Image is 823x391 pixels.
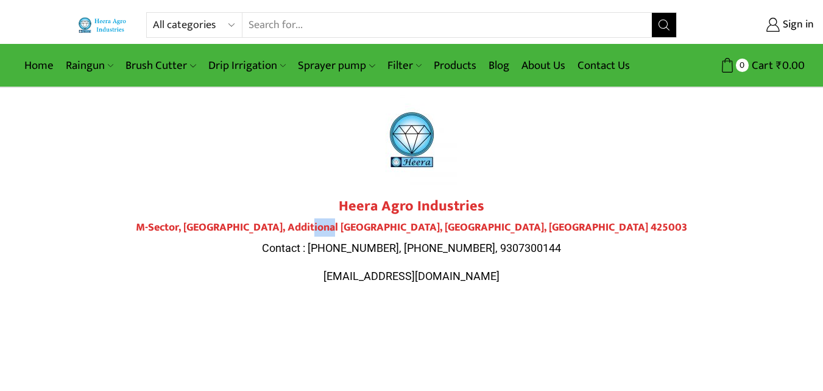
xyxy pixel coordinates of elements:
[292,51,381,80] a: Sprayer pump
[323,270,500,282] span: [EMAIL_ADDRESS][DOMAIN_NAME]
[652,13,676,37] button: Search button
[339,194,484,218] strong: Heera Agro Industries
[776,56,805,75] bdi: 0.00
[366,94,457,185] img: heera-logo-1000
[202,51,292,80] a: Drip Irrigation
[689,54,805,77] a: 0 Cart ₹0.00
[695,14,814,36] a: Sign in
[428,51,482,80] a: Products
[242,13,651,37] input: Search for...
[482,51,515,80] a: Blog
[381,51,428,80] a: Filter
[776,56,782,75] span: ₹
[780,17,814,33] span: Sign in
[119,51,202,80] a: Brush Cutter
[18,51,60,80] a: Home
[60,51,119,80] a: Raingun
[749,57,773,74] span: Cart
[515,51,571,80] a: About Us
[262,242,561,254] span: Contact : [PHONE_NUMBER], [PHONE_NUMBER], 9307300144
[736,59,749,71] span: 0
[71,221,753,235] h4: M-Sector, [GEOGRAPHIC_DATA], Additional [GEOGRAPHIC_DATA], [GEOGRAPHIC_DATA], [GEOGRAPHIC_DATA] 4...
[571,51,636,80] a: Contact Us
